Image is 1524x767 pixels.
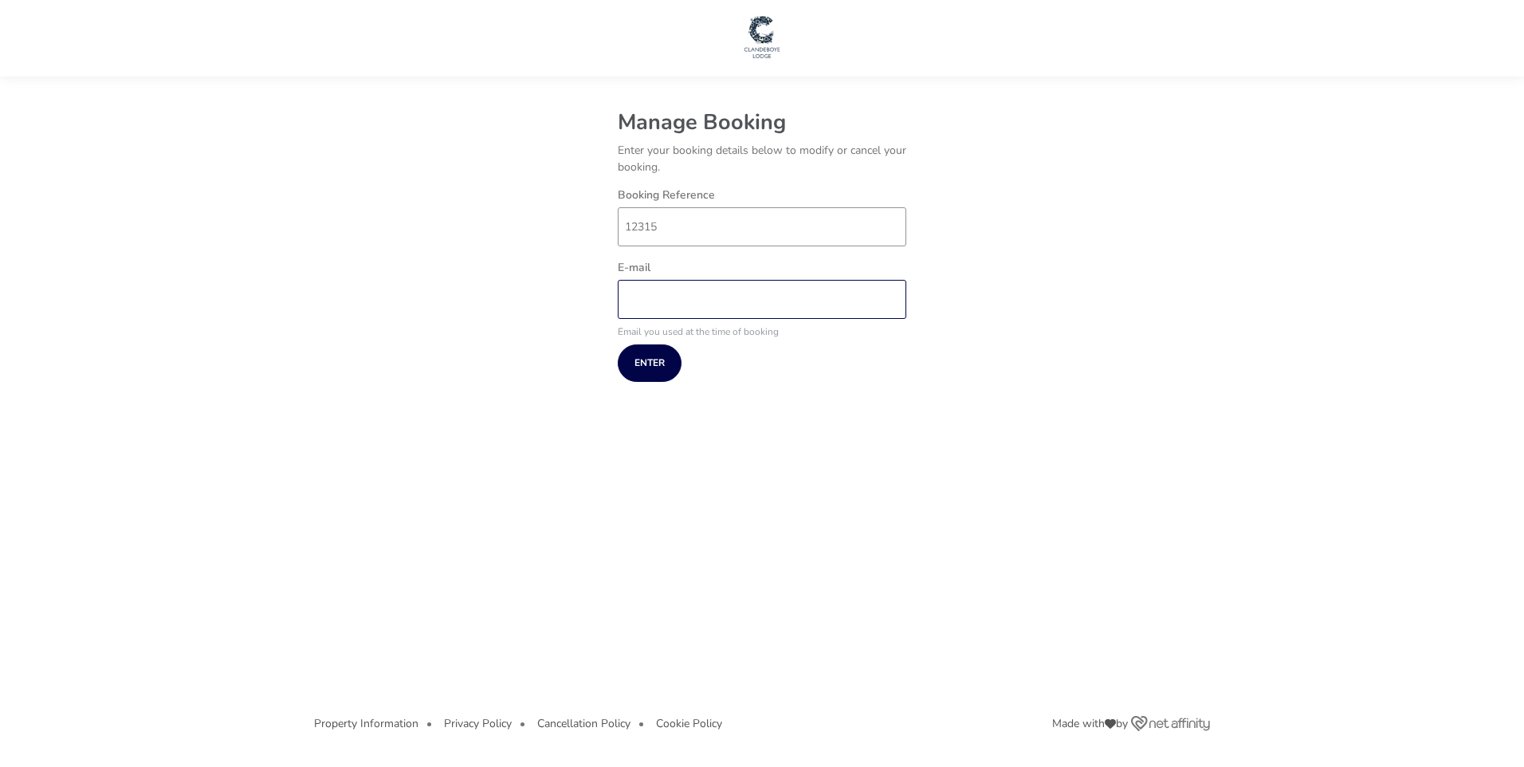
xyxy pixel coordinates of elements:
[314,718,418,730] button: Property Information
[618,190,715,201] label: Booking Reference
[610,327,914,336] p: Email you used at the time of booking
[618,92,906,136] h1: Manage Booking
[618,344,681,382] button: Enter
[656,718,722,730] button: Cookie Policy
[537,718,630,730] button: Cancellation Policy
[618,280,906,319] input: credentialsEmail
[618,262,650,273] label: E-mail
[1052,718,1128,730] span: Made with by
[618,207,906,246] input: credentialsBookingOrderId
[742,13,782,61] img: Main Website
[634,358,665,368] span: Enter
[444,718,512,730] button: Privacy Policy
[618,136,906,182] p: Enter your booking details below to modify or cancel your booking.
